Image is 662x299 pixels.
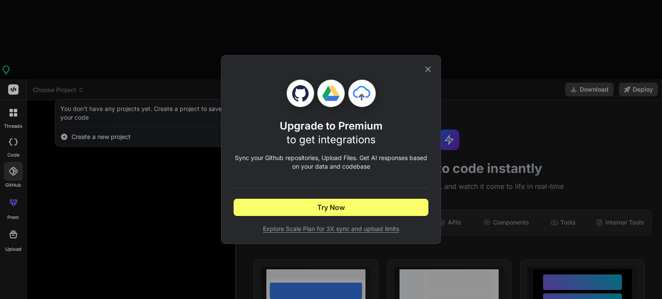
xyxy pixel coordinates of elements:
[317,202,345,213] span: Try Now
[234,154,428,171] p: Sync your Github repositories, Upload Files. Get AI responses based on your data and codebase
[280,119,383,147] h1: Upgrade to Premium
[234,199,428,216] button: Try Now
[287,133,376,146] span: to get integrations
[234,225,428,233] span: Explore Scale Plan for 3X sync and upload limits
